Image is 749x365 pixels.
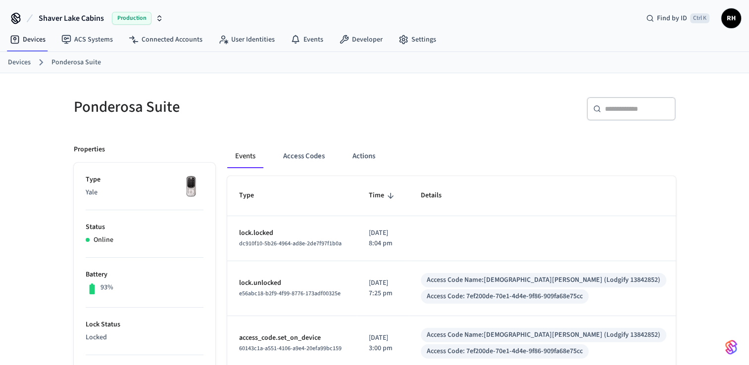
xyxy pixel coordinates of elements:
button: Events [227,144,263,168]
a: User Identities [210,31,283,48]
p: Type [86,175,203,185]
button: RH [721,8,741,28]
div: Access Code Name: [DEMOGRAPHIC_DATA][PERSON_NAME] (Lodgify 13842852) [427,275,660,285]
span: RH [722,9,740,27]
p: 93% [100,282,113,293]
p: lock.unlocked [239,278,345,288]
span: Shaver Lake Cabins [39,12,104,24]
p: Lock Status [86,319,203,330]
img: SeamLogoGradient.69752ec5.svg [725,339,737,355]
a: Developer [331,31,391,48]
span: 60143c1a-a551-4106-a9e4-20efa99bc159 [239,344,342,353]
span: dc910f10-5b26-4964-ad8e-2de7f97f1b0a [239,239,342,248]
span: Details [421,188,454,203]
a: Settings [391,31,444,48]
button: Actions [345,144,383,168]
span: Find by ID [657,13,687,23]
p: [DATE] 3:00 pm [369,333,397,354]
p: lock.locked [239,228,345,238]
div: Access Code: 7ef200de-70e1-4d4e-9f86-909fa68e75cc [427,346,583,357]
button: Access Codes [275,144,333,168]
h5: Ponderosa Suite [74,97,369,117]
p: [DATE] 7:25 pm [369,278,397,299]
a: Devices [2,31,53,48]
p: Battery [86,270,203,280]
p: access_code.set_on_device [239,333,345,343]
a: ACS Systems [53,31,121,48]
span: e56abc18-b2f9-4f99-8776-173adf00325e [239,289,341,298]
span: Production [112,12,151,25]
p: [DATE] 8:04 pm [369,228,397,249]
div: Access Code Name: [DEMOGRAPHIC_DATA][PERSON_NAME] (Lodgify 13842852) [427,330,660,340]
p: Online [94,235,113,245]
img: Yale Assure Touchscreen Wifi Smart Lock, Satin Nickel, Front [179,175,203,199]
span: Type [239,188,267,203]
span: Ctrl K [690,13,709,23]
p: Yale [86,187,203,198]
a: Events [283,31,331,48]
p: Properties [74,144,105,155]
a: Ponderosa Suite [51,57,101,68]
p: Status [86,222,203,232]
div: Find by IDCtrl K [638,9,717,27]
a: Connected Accounts [121,31,210,48]
div: ant example [227,144,676,168]
div: Access Code: 7ef200de-70e1-4d4e-9f86-909fa68e75cc [427,291,583,302]
p: Locked [86,332,203,343]
a: Devices [8,57,31,68]
span: Time [369,188,397,203]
